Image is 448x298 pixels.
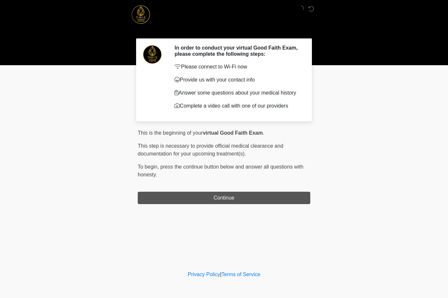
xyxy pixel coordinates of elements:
[175,45,301,57] h2: In order to conduct your virtual Good Faith Exam, please complete the following steps:
[175,76,301,84] p: Provide us with your contact info
[203,130,263,136] strong: virtual Good Faith Exam
[138,164,303,177] span: press the continue button below and answer all questions with honesty.
[220,272,221,277] a: |
[131,5,150,24] img: Thrive Infusions & MedSpa Logo
[138,130,203,136] span: This is the beginning of your
[175,89,301,97] p: Answer some questions about your medical history
[143,45,162,64] img: Agent Avatar
[133,23,315,36] h1: ‎ ‎
[188,272,220,277] a: Privacy Policy
[138,164,160,170] span: To begin,
[138,192,310,204] button: Continue
[221,272,260,277] a: Terms of Service
[175,102,301,110] p: Complete a video call with one of our providers
[138,143,283,156] span: This step is necessary to provide official medical clearance and documentation for your upcoming ...
[263,130,264,136] span: .
[175,63,301,71] p: Please connect to Wi-Fi now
